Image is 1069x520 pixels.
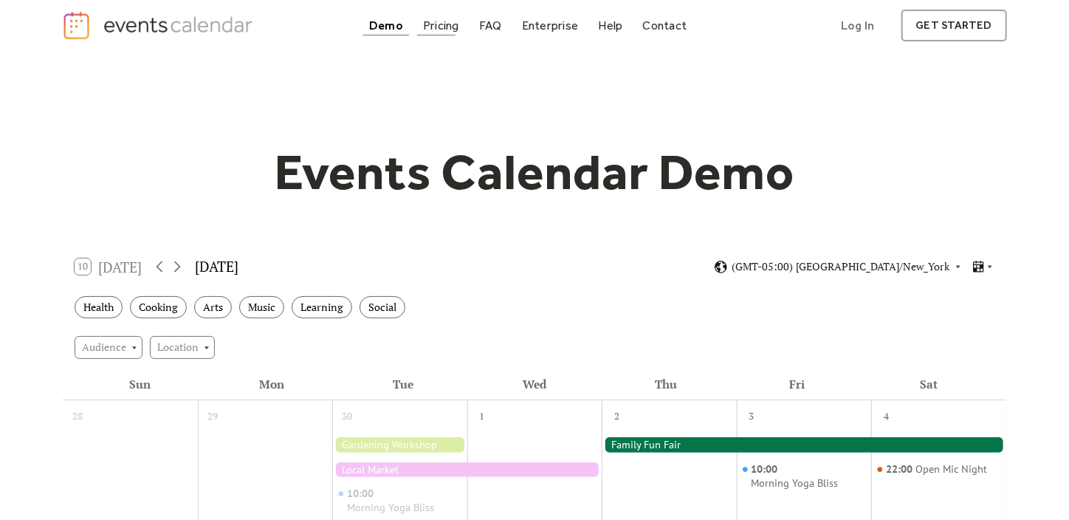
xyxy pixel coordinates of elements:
div: Contact [643,21,687,30]
a: get started [901,10,1007,41]
div: Enterprise [522,21,578,30]
a: Pricing [417,16,465,35]
div: Demo [369,21,403,30]
a: Enterprise [516,16,584,35]
a: Help [593,16,629,35]
a: Log In [826,10,889,41]
a: Demo [363,16,409,35]
h1: Events Calendar Demo [251,142,818,202]
div: Pricing [423,21,459,30]
a: FAQ [473,16,508,35]
div: FAQ [479,21,502,30]
div: Help [599,21,623,30]
a: Contact [637,16,693,35]
a: home [62,10,257,41]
